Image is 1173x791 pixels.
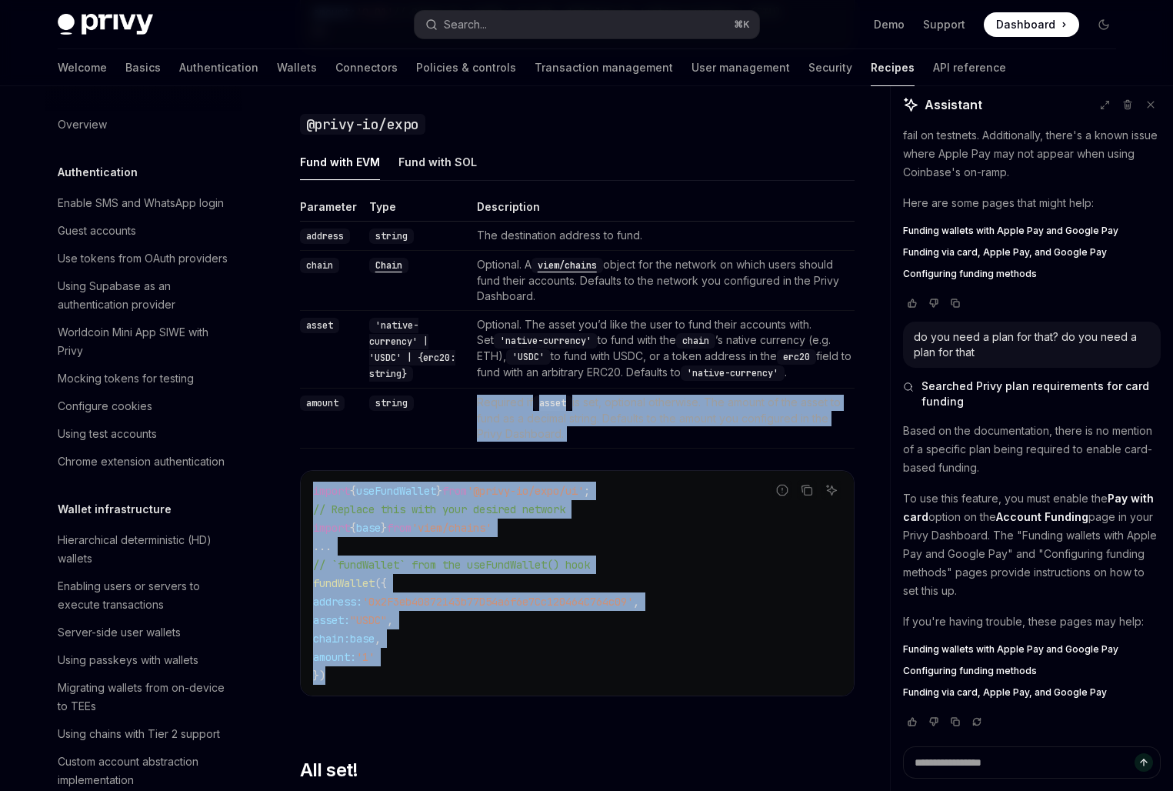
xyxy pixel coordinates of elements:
[903,268,1161,280] a: Configuring funding methods
[313,558,590,572] span: // `fundWallet` from the useFundWallet() hook
[300,318,339,333] code: asset
[535,49,673,86] a: Transaction management
[350,613,387,627] span: "USDC"
[946,714,965,729] button: Copy chat response
[45,245,242,272] a: Use tokens from OAuth providers
[532,258,603,271] a: viem/chains
[903,714,921,729] button: Vote that response was good
[734,18,750,31] span: ⌘ K
[58,49,107,86] a: Welcome
[313,650,356,664] span: amount:
[584,484,590,498] span: ;
[375,576,387,590] span: ({
[506,349,551,365] code: 'USDC'
[58,194,224,212] div: Enable SMS and WhatsApp login
[676,333,715,349] code: chain
[996,510,1088,523] strong: Account Funding
[369,318,455,382] code: 'native-currency' | 'USDC' | {erc20: string}
[313,613,350,627] span: asset:
[45,392,242,420] a: Configure cookies
[471,199,855,222] th: Description
[313,502,565,516] span: // Replace this with your desired network
[903,295,921,311] button: Vote that response was good
[471,222,855,251] td: The destination address to fund.
[350,521,356,535] span: {
[45,217,242,245] a: Guest accounts
[58,277,233,314] div: Using Supabase as an authentication provider
[903,492,1154,523] strong: Pay with card
[436,484,442,498] span: }
[996,17,1055,32] span: Dashboard
[387,613,393,627] span: ,
[471,251,855,311] td: Optional. A object for the network on which users should fund their accounts. Defaults to the net...
[375,632,381,646] span: ,
[444,15,487,34] div: Search...
[45,448,242,476] a: Chrome extension authentication
[921,379,1161,409] span: Searched Privy plan requirements for card funding
[300,114,425,135] code: @privy-io/expo
[925,295,943,311] button: Vote that response was not good
[58,425,157,443] div: Using test accounts
[946,295,965,311] button: Copy chat response
[903,665,1037,677] span: Configuring funding methods
[313,669,325,683] span: })
[300,395,345,411] code: amount
[369,229,414,244] code: string
[350,484,356,498] span: {
[58,531,233,568] div: Hierarchical deterministic (HD) wallets
[58,753,233,789] div: Custom account abstraction implementation
[125,49,161,86] a: Basics
[797,480,817,500] button: Copy the contents from the code block
[494,333,598,349] code: 'native-currency'
[313,521,350,535] span: import
[58,249,228,268] div: Use tokens from OAuth providers
[416,49,516,86] a: Policies & controls
[58,323,233,360] div: Worldcoin Mini App SIWE with Privy
[903,194,1161,212] p: Here are some pages that might help:
[903,686,1161,699] a: Funding via card, Apple Pay, and Google Pay
[58,623,181,642] div: Server-side user wallets
[903,489,1161,600] p: To use this feature, you must enable the option on the page in your Privy Dashboard. The "Funding...
[821,480,841,500] button: Ask AI
[471,389,855,449] td: Required if is set, optional otherwise. The amount of the asset to fund as a decimal string. Defa...
[903,268,1037,280] span: Configuring funding methods
[923,17,965,32] a: Support
[45,674,242,720] a: Migrating wallets from on-device to TEEs
[903,225,1118,237] span: Funding wallets with Apple Pay and Google Pay
[313,595,362,609] span: address:
[369,258,408,273] code: Chain
[968,714,986,729] button: Reload last chat
[533,395,572,411] code: asset
[381,521,387,535] span: }
[45,646,242,674] a: Using passkeys with wallets
[45,319,242,365] a: Worldcoin Mini App SIWE with Privy
[335,49,398,86] a: Connectors
[412,521,492,535] span: 'viem/chains'
[914,329,1150,360] div: do you need a plan for that? do you need a plan for that
[387,521,412,535] span: from
[1091,12,1116,37] button: Toggle dark mode
[58,725,220,743] div: Using chains with Tier 2 support
[903,686,1107,699] span: Funding via card, Apple Pay, and Google Pay
[45,526,242,572] a: Hierarchical deterministic (HD) wallets
[356,484,436,498] span: useFundWallet
[903,643,1118,656] span: Funding wallets with Apple Pay and Google Pay
[300,144,380,180] div: Fund with EVM
[350,632,375,646] span: base
[300,258,339,273] code: chain
[58,577,233,614] div: Enabling users or servers to execute transactions
[871,49,915,86] a: Recipes
[313,539,332,553] span: ...
[58,651,198,669] div: Using passkeys with wallets
[925,95,982,114] span: Assistant
[903,422,1161,477] p: Based on the documentation, there is no mention of a specific plan being required to enable card-...
[903,643,1161,656] a: Funding wallets with Apple Pay and Google Pay
[984,12,1079,37] a: Dashboard
[313,632,350,646] span: chain:
[179,49,258,86] a: Authentication
[903,246,1107,259] span: Funding via card, Apple Pay, and Google Pay
[398,144,477,180] div: Fund with SOL
[681,365,785,381] code: 'native-currency'
[313,576,375,590] span: fundWallet
[691,49,790,86] a: User management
